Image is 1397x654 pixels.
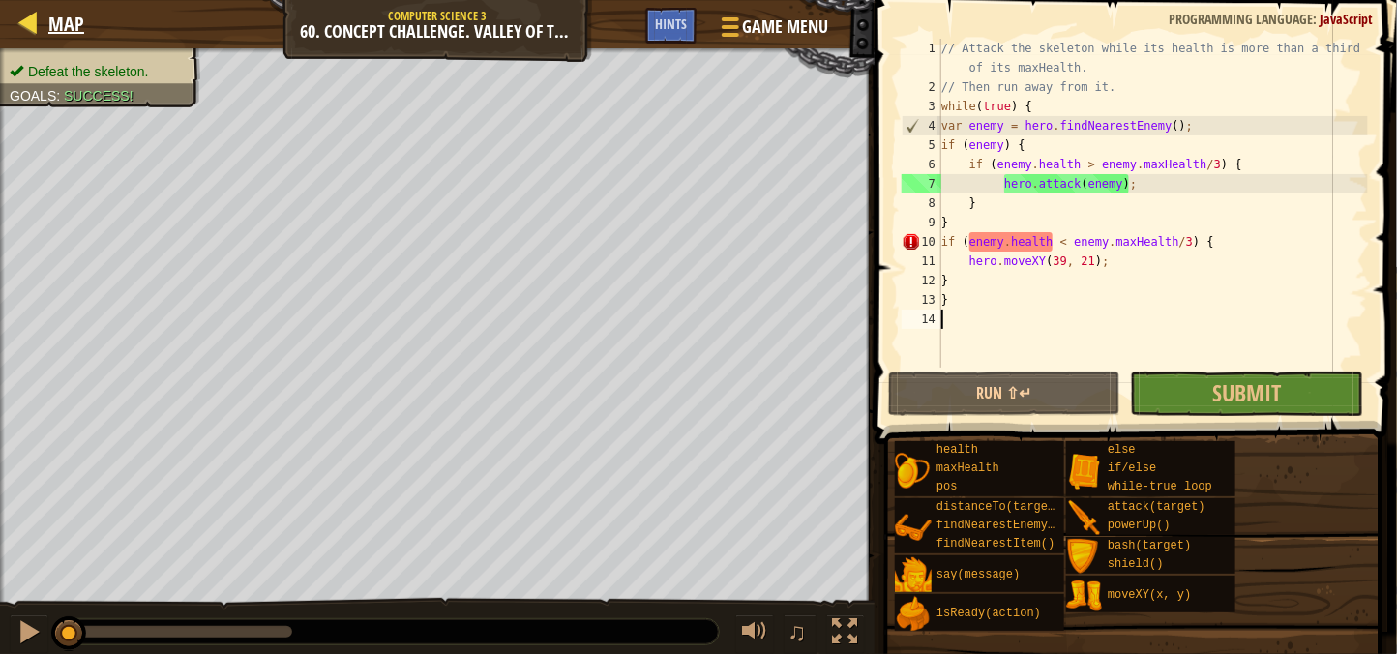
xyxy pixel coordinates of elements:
span: while-true loop [1108,480,1212,493]
span: : [56,88,64,104]
span: Game Menu [743,15,829,40]
span: : [1313,10,1320,28]
span: Submit [1212,377,1281,408]
span: say(message) [936,568,1020,581]
span: pos [936,480,958,493]
span: ♫ [788,617,807,646]
button: Ctrl + P: Pause [10,614,48,654]
div: 2 [902,77,941,97]
span: JavaScript [1320,10,1373,28]
span: maxHealth [936,461,999,475]
span: moveXY(x, y) [1108,588,1191,602]
span: Defeat the skeleton. [28,64,149,79]
img: portrait.png [1066,453,1103,490]
div: 5 [902,135,941,155]
img: portrait.png [1066,578,1103,614]
span: isReady(action) [936,607,1041,620]
span: Programming language [1169,10,1313,28]
span: Map [48,11,84,37]
span: Goals [10,88,56,104]
span: health [936,443,978,457]
img: portrait.png [895,510,932,547]
span: Hints [655,15,687,33]
button: Toggle fullscreen [826,614,865,654]
img: portrait.png [895,557,932,594]
span: findNearestEnemy() [936,519,1062,532]
div: 1 [902,39,941,77]
span: attack(target) [1108,500,1205,514]
div: 10 [902,232,941,252]
div: 3 [902,97,941,116]
button: Submit [1130,372,1362,416]
div: 13 [902,290,941,310]
img: portrait.png [1066,500,1103,537]
span: distanceTo(target) [936,500,1062,514]
button: Run ⇧↵ [888,372,1120,416]
span: powerUp() [1108,519,1171,532]
span: if/else [1108,461,1156,475]
div: 7 [902,174,941,193]
div: 11 [902,252,941,271]
div: 12 [902,271,941,290]
span: Success! [64,88,134,104]
img: portrait.png [895,596,932,633]
span: findNearestItem() [936,537,1055,550]
button: Game Menu [706,8,841,53]
span: bash(target) [1108,539,1191,552]
button: Adjust volume [735,614,774,654]
img: portrait.png [1066,539,1103,576]
div: 9 [902,213,941,232]
li: Defeat the skeleton. [10,62,186,81]
img: portrait.png [895,453,932,490]
div: 8 [902,193,941,213]
button: ♫ [784,614,817,654]
a: Map [39,11,84,37]
div: 14 [902,310,941,329]
div: 6 [902,155,941,174]
div: 4 [903,116,941,135]
span: else [1108,443,1136,457]
span: shield() [1108,557,1164,571]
